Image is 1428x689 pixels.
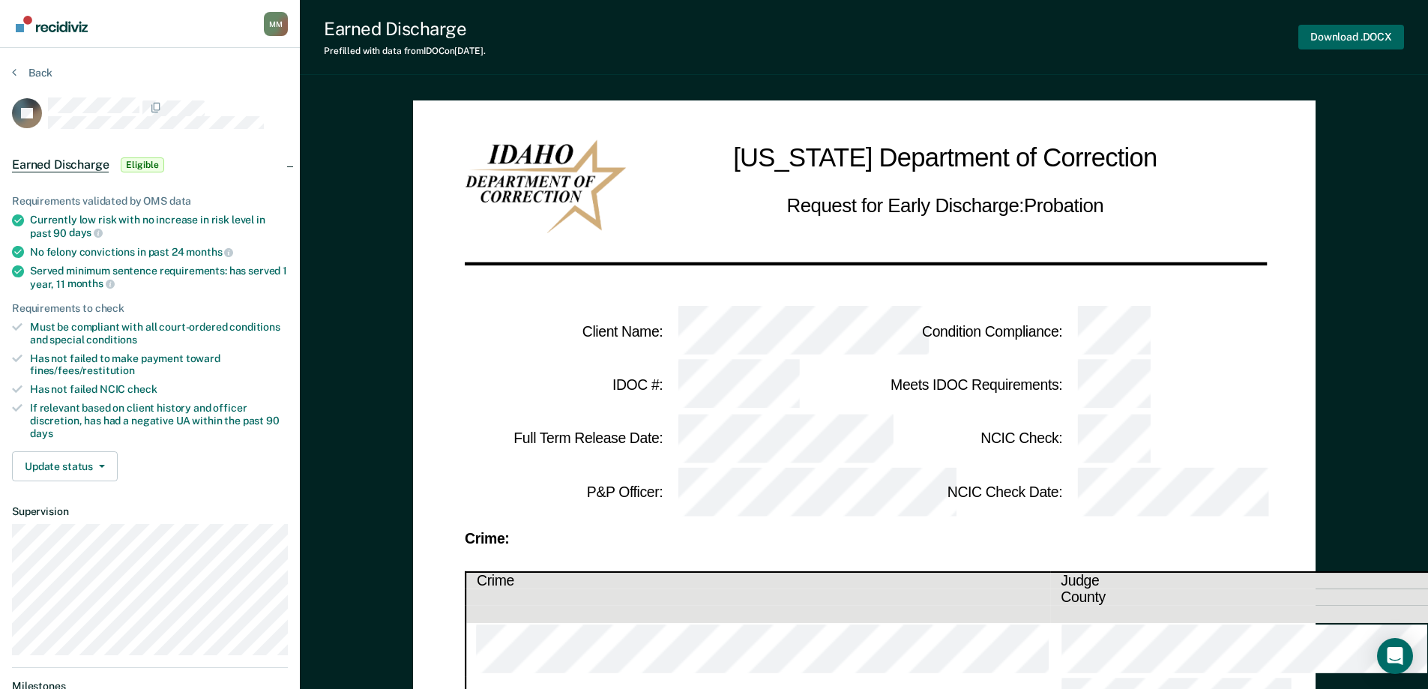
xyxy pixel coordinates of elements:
[16,16,88,32] img: Recidiviz
[465,533,1264,546] div: Crime:
[12,66,52,79] button: Back
[30,321,288,346] div: Must be compliant with all court-ordered conditions and special
[186,246,233,258] span: months
[466,573,1050,590] th: Crime
[30,383,288,396] div: Has not failed NCIC
[786,191,1103,220] h2: Request for Early Discharge: Probation
[30,364,135,376] span: fines/fees/restitution
[12,505,288,518] dt: Supervision
[69,226,103,238] span: days
[465,139,627,233] img: IDOC Logo
[12,195,288,208] div: Requirements validated by OMS data
[864,304,1064,358] td: Condition Compliance :
[324,46,486,56] div: Prefilled with data from IDOC on [DATE] .
[465,412,664,466] td: Full Term Release Date :
[12,302,288,315] div: Requirements to check
[264,12,288,36] button: Profile dropdown button
[30,245,288,259] div: No felony convictions in past 24
[465,466,664,520] td: P&P Officer :
[30,352,288,378] div: Has not failed to make payment toward
[465,358,664,412] td: IDOC # :
[1298,25,1404,49] button: Download .DOCX
[30,265,288,290] div: Served minimum sentence requirements: has served 1 year, 11
[864,466,1064,520] td: NCIC Check Date :
[30,214,288,239] div: Currently low risk with no increase in risk level in past 90
[12,451,118,481] button: Update status
[121,157,163,172] span: Eligible
[733,139,1157,178] h1: [US_STATE] Department of Correction
[30,402,288,439] div: If relevant based on client history and officer discretion, has had a negative UA within the past 90
[324,18,486,40] div: Earned Discharge
[30,427,52,439] span: days
[465,304,664,358] td: Client Name :
[864,358,1064,412] td: Meets IDOC Requirements :
[127,383,157,395] span: check
[1377,638,1413,674] div: Open Intercom Messenger
[264,12,288,36] div: M M
[12,157,109,172] span: Earned Discharge
[67,277,115,289] span: months
[86,334,137,346] span: conditions
[864,412,1064,466] td: NCIC Check :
